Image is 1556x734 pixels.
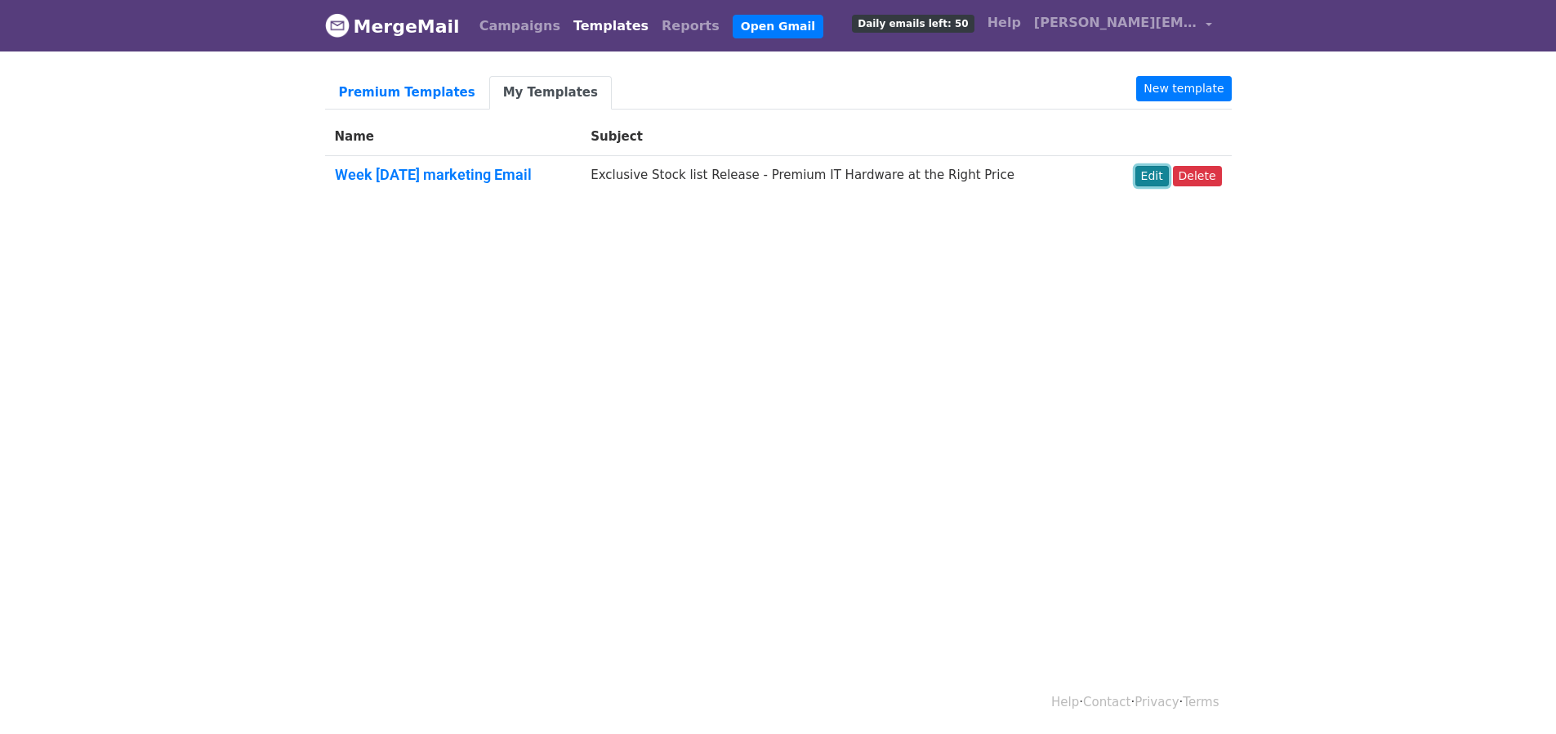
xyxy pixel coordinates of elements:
[489,76,612,110] a: My Templates
[1028,7,1219,45] a: [PERSON_NAME][EMAIL_ADDRESS][DOMAIN_NAME]
[1135,166,1169,186] a: Edit
[852,15,974,33] span: Daily emails left: 50
[1135,695,1179,709] a: Privacy
[581,156,1105,200] td: Exclusive Stock list Release - Premium IT Hardware at the Right Price
[845,7,980,39] a: Daily emails left: 50
[1034,13,1197,33] span: [PERSON_NAME][EMAIL_ADDRESS][DOMAIN_NAME]
[981,7,1028,39] a: Help
[1083,695,1130,709] a: Contact
[325,9,460,43] a: MergeMail
[655,10,726,43] a: Reports
[325,13,350,38] img: MergeMail logo
[567,10,655,43] a: Templates
[1173,166,1222,186] a: Delete
[325,118,582,156] th: Name
[473,10,567,43] a: Campaigns
[1136,76,1231,101] a: New template
[733,15,823,38] a: Open Gmail
[1051,695,1079,709] a: Help
[325,76,489,110] a: Premium Templates
[1183,695,1219,709] a: Terms
[581,118,1105,156] th: Subject
[1474,656,1556,734] iframe: Chat Widget
[335,166,532,183] a: Week [DATE] marketing Email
